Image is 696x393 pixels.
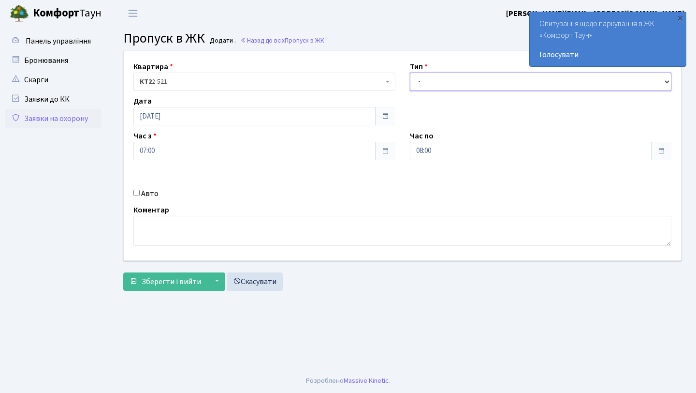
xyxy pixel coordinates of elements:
[140,77,152,87] b: КТ2
[123,29,205,48] span: Пропуск в ЖК
[306,376,390,386] div: Розроблено .
[285,36,324,45] span: Пропуск в ЖК
[121,5,145,21] button: Переключити навігацію
[142,276,201,287] span: Зберегти і вийти
[133,95,152,107] label: Дата
[33,5,101,22] span: Таун
[133,130,157,142] label: Час з
[5,90,101,109] a: Заявки до КК
[410,61,428,73] label: Тип
[133,204,169,216] label: Коментар
[140,77,383,87] span: <b>КТ2</b>&nbsp;&nbsp;&nbsp;2-521
[675,13,685,23] div: ×
[5,70,101,90] a: Скарги
[227,272,283,291] a: Скасувати
[133,73,395,91] span: <b>КТ2</b>&nbsp;&nbsp;&nbsp;2-521
[26,36,91,46] span: Панель управління
[530,12,686,66] div: Опитування щодо паркування в ЖК «Комфорт Таун»
[506,8,684,19] a: [PERSON_NAME][EMAIL_ADDRESS][DOMAIN_NAME]
[123,272,207,291] button: Зберегти і вийти
[410,130,434,142] label: Час по
[5,51,101,70] a: Бронювання
[10,4,29,23] img: logo.png
[5,31,101,51] a: Панель управління
[33,5,79,21] b: Комфорт
[141,188,159,199] label: Авто
[133,61,173,73] label: Квартира
[208,37,236,45] small: Додати .
[240,36,324,45] a: Назад до всіхПропуск в ЖК
[5,109,101,128] a: Заявки на охорону
[539,49,676,60] a: Голосувати
[344,376,389,386] a: Massive Kinetic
